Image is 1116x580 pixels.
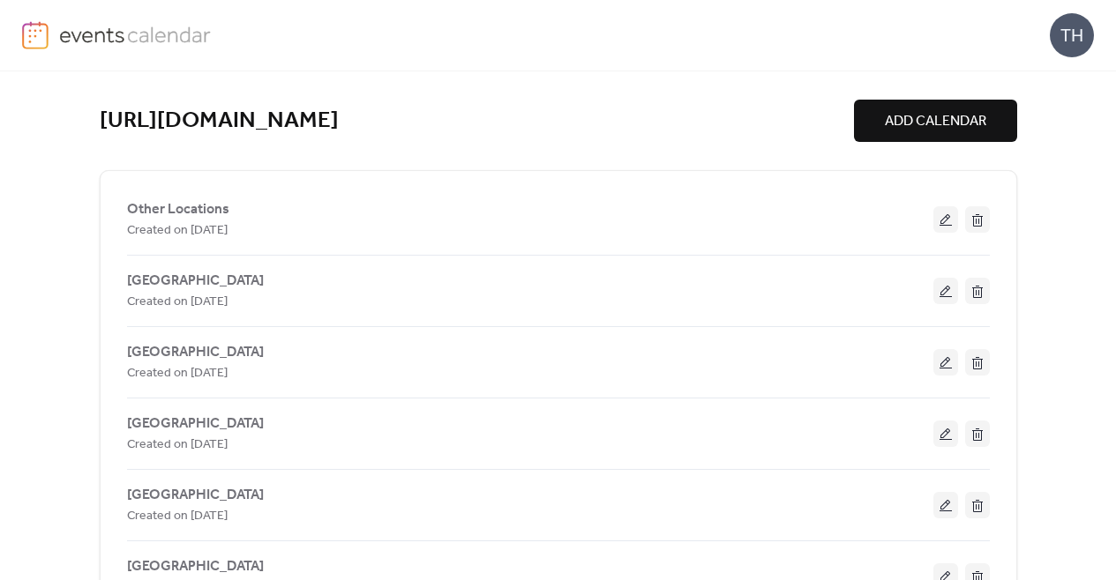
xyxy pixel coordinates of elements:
span: [GEOGRAPHIC_DATA] [127,485,264,506]
a: [GEOGRAPHIC_DATA] [127,419,264,428]
span: Created on [DATE] [127,220,228,242]
span: ADD CALENDAR [885,111,986,132]
span: [GEOGRAPHIC_DATA] [127,413,264,435]
span: [GEOGRAPHIC_DATA] [127,556,264,577]
img: logo [22,21,49,49]
button: ADD CALENDAR [854,100,1017,142]
a: [GEOGRAPHIC_DATA] [127,276,264,286]
span: [GEOGRAPHIC_DATA] [127,271,264,292]
a: [GEOGRAPHIC_DATA] [127,347,264,357]
a: Other Locations [127,204,229,214]
span: Created on [DATE] [127,363,228,384]
img: logo-type [59,21,212,48]
span: Created on [DATE] [127,435,228,456]
div: TH [1050,13,1094,57]
span: Other Locations [127,199,229,220]
span: Created on [DATE] [127,292,228,313]
span: [GEOGRAPHIC_DATA] [127,342,264,363]
a: [GEOGRAPHIC_DATA] [127,490,264,500]
span: Created on [DATE] [127,506,228,527]
a: [GEOGRAPHIC_DATA] [127,561,264,571]
a: [URL][DOMAIN_NAME] [100,107,339,136]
